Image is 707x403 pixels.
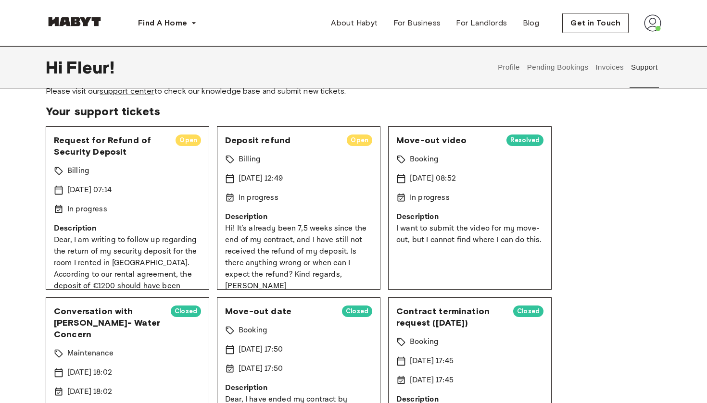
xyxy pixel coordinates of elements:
span: Get in Touch [570,17,620,29]
span: Move-out date [225,305,334,317]
p: Booking [410,154,439,165]
span: Open [347,135,372,145]
p: Description [396,211,543,223]
p: [DATE] 17:50 [239,363,283,375]
p: [DATE] 17:45 [410,355,454,367]
p: In progress [67,204,107,215]
p: [DATE] 17:45 [410,375,454,386]
span: Move-out video [396,134,499,146]
p: In progress [239,192,278,204]
span: Closed [513,306,543,316]
p: [DATE] 18:02 [67,367,112,379]
span: For Business [393,17,441,29]
button: Pending Bookings [526,46,590,88]
span: Blog [523,17,540,29]
p: Billing [67,165,89,177]
button: Invoices [594,46,625,88]
span: Contract termination request ([DATE]) [396,305,505,329]
button: Profile [497,46,521,88]
span: Your support tickets [46,104,661,119]
p: Maintenance [67,348,114,359]
span: Closed [171,306,201,316]
img: Habyt [46,17,103,26]
p: Billing [239,154,261,165]
button: Get in Touch [562,13,629,33]
span: Conversation with [PERSON_NAME]- Water Concern [54,305,163,340]
a: For Landlords [448,13,515,33]
p: Booking [239,325,267,336]
span: Fleur ! [66,57,114,77]
a: About Habyt [323,13,385,33]
span: Find A Home [138,17,187,29]
span: Please visit our to check our knowledge base and submit new tickets. [46,86,661,97]
span: Deposit refund [225,134,339,146]
p: In progress [410,192,450,204]
p: [DATE] 18:02 [67,386,112,398]
p: Description [225,211,372,223]
span: Resolved [506,135,543,145]
button: Find A Home [130,13,204,33]
button: Support [630,46,659,88]
a: For Business [386,13,449,33]
p: Description [54,223,201,234]
span: About Habyt [331,17,378,29]
p: [DATE] 17:50 [239,344,283,355]
img: avatar [644,14,661,32]
span: For Landlords [456,17,507,29]
p: Description [225,382,372,394]
p: [DATE] 12:49 [239,173,283,184]
a: support center [100,86,154,96]
span: Open [176,135,201,145]
span: Request for Refund of Security Deposit [54,134,168,158]
p: I want to submit the video for my move-out, but I cannot find where I can do this. [396,223,543,246]
p: [DATE] 08:52 [410,173,456,184]
p: [DATE] 07:14 [67,184,112,196]
div: user profile tabs [494,46,661,88]
p: Hi! It's already been 7,5 weeks since the end of my contract, and I have still not received the r... [225,223,372,292]
span: Closed [342,306,372,316]
span: Hi [46,57,66,77]
p: Booking [410,336,439,348]
a: Blog [515,13,547,33]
